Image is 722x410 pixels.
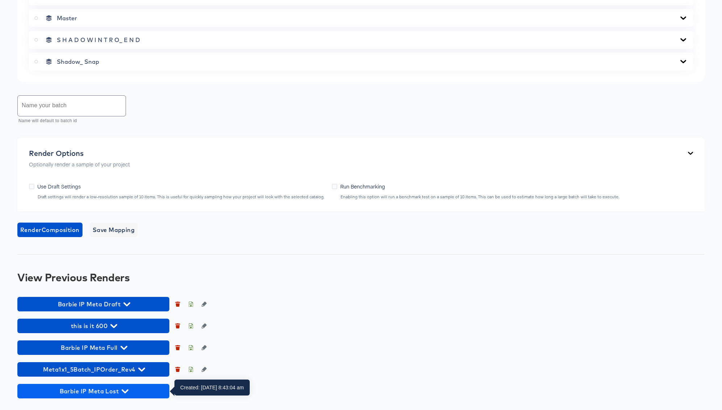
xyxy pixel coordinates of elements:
[17,223,83,237] button: RenderComposition
[57,58,99,65] span: Shadow_ Snap
[57,36,140,44] span: S H A D O W I N T R O_ E N D
[340,194,620,199] div: Enabling this option will run a benchmark test on a sample of 10 items. This can be used to estim...
[17,362,169,377] button: Meta1x1_5Batch_IPOrder_Rev4
[57,15,77,22] span: Master
[90,223,138,237] button: Save Mapping
[18,117,121,125] p: Name will default to batch id
[21,299,166,309] span: Barbie IP Meta Draft
[29,149,130,158] div: Render Options
[29,161,130,168] p: Optionally render a sample of your project
[21,386,166,396] span: Barbie IP Meta Lost
[17,297,169,311] button: Barbie IP Meta Draft
[21,364,166,374] span: Meta1x1_5Batch_IPOrder_Rev4
[340,183,385,190] span: Run Benchmarking
[17,384,169,398] button: Barbie IP Meta Lost
[17,319,169,333] button: this is it 600
[17,272,705,283] div: View Previous Renders
[21,343,166,353] span: Barbie IP Meta Full
[37,183,81,190] span: Use Draft Settings
[93,225,135,235] span: Save Mapping
[37,194,325,199] div: Draft settings will render a low-resolution sample of 10 items. This is useful for quickly sampli...
[17,340,169,355] button: Barbie IP Meta Full
[21,321,166,331] span: this is it 600
[20,225,80,235] span: Render Composition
